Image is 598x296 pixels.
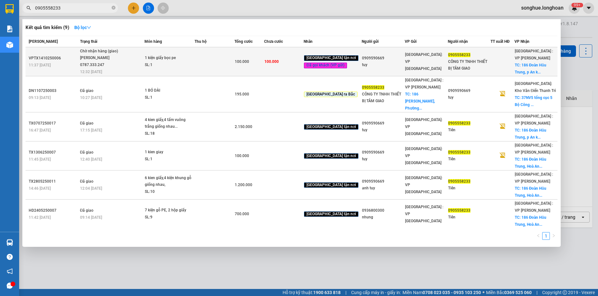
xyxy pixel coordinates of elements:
div: DN1107250003 [29,87,78,94]
span: [GEOGRAPHIC_DATA]: VP [GEOGRAPHIC_DATA] [405,52,442,71]
span: 0905558233 [448,121,470,125]
div: tuy [362,62,404,68]
span: [GEOGRAPHIC_DATA]: VP [GEOGRAPHIC_DATA] [405,176,442,194]
span: [GEOGRAPHIC_DATA]: VP [GEOGRAPHIC_DATA] [405,118,442,136]
li: Previous Page [535,232,542,240]
span: question-circle [7,254,13,260]
span: 17:15 [DATE] [80,128,102,133]
div: TX1306250007 [29,149,78,156]
div: Tiên [448,214,491,221]
div: 7 kiện gỗ PE, 2 hộp giấy [145,207,193,214]
div: tuy [362,127,404,133]
span: [GEOGRAPHIC_DATA]: VP [GEOGRAPHIC_DATA] [405,147,442,165]
span: 10:27 [DATE] [80,95,102,100]
div: HD2405250007 [29,207,78,214]
input: Tìm tên, số ĐT hoặc mã đơn [35,4,110,11]
div: CÔNG TY TNHH THIẾT BỊ TÂM GIAO [362,91,404,104]
div: 0909590669 [362,149,404,156]
div: Chờ nhận hàng (giao) [80,48,128,55]
span: 0905558233 [448,53,470,57]
li: Next Page [550,232,557,240]
span: [GEOGRAPHIC_DATA] tận nơi [304,124,358,130]
span: close-circle [112,6,115,10]
span: 0905558233 [448,179,470,184]
span: 14:46 [DATE] [29,186,51,191]
span: [GEOGRAPHIC_DATA] ra Bắc [304,92,358,97]
div: SL: 1 [145,62,193,69]
div: 0909590669 [362,178,404,185]
span: [PERSON_NAME] [29,39,58,44]
span: [GEOGRAPHIC_DATA]: Kho Văn Điển Thanh Trì [515,81,556,93]
div: Tiên [448,127,491,133]
span: 100.000 [235,154,249,158]
span: 700.000 [235,212,249,216]
span: [GEOGRAPHIC_DATA] : VP [PERSON_NAME] [515,114,553,125]
span: 09:14 [DATE] [80,215,102,220]
span: 12:40 [DATE] [80,157,102,162]
div: 1 kien giay [145,149,193,156]
span: [GEOGRAPHIC_DATA] tận nơi [304,182,358,188]
span: Đã giao [80,121,94,125]
span: close-circle [112,5,115,11]
span: 100.000 [235,59,249,64]
span: Trạng thái [80,39,97,44]
span: [GEOGRAPHIC_DATA] : VP [PERSON_NAME] [515,172,553,184]
span: VP Gửi [405,39,417,44]
div: 4 kien giấy,4 tấm vuông trắng giống nhau... [145,117,193,130]
li: 1 [542,232,550,240]
span: TC: 37NV5 tổng cục 5 Bộ Công ... [515,95,552,107]
img: logo-vxr [5,4,14,14]
span: [GEOGRAPHIC_DATA] : VP [PERSON_NAME] [405,78,443,89]
div: nhung [362,214,404,221]
span: TC: 186 Đoàn Hũu Trung, Hoà An... [515,215,546,227]
span: [GEOGRAPHIC_DATA] : VP [GEOGRAPHIC_DATA] [405,205,443,223]
div: SL: 18 [145,130,193,137]
span: 12:04 [DATE] [80,186,102,191]
div: 0909590669 [362,55,404,62]
div: tuy [362,156,404,163]
span: Thu hộ [195,39,207,44]
span: Đã giao [80,179,94,184]
span: [GEOGRAPHIC_DATA] : VP [PERSON_NAME] [515,49,553,60]
div: SL: 9 [145,214,193,221]
div: Tiên [448,156,491,163]
span: VP Nhận [514,39,529,44]
span: Đã giao [80,208,94,213]
div: 0909590669 [362,120,404,127]
div: 1 kiện giấy bọc pe [145,55,193,62]
img: solution-icon [6,26,13,32]
div: SL: 1 [145,156,193,163]
span: [GEOGRAPHIC_DATA] : VP [PERSON_NAME] [515,143,553,155]
span: Nhãn [304,39,313,44]
span: 0905558233 [448,150,470,155]
div: CÔNG TY TNHH THIẾT BỊ TÂM GIAO [448,58,491,72]
img: warehouse-icon [6,42,13,48]
button: left [535,232,542,240]
a: 1 [543,232,550,239]
div: VPTX1410250006 [29,55,78,62]
h3: Kết quả tìm kiếm ( 9 ) [26,24,69,31]
span: TC: 186 Đoàn Hũu Trung, Hoà An... [515,157,546,169]
span: [GEOGRAPHIC_DATA] tận nơi [304,55,358,61]
span: 16:47 [DATE] [29,128,51,133]
span: TT xuất HĐ [491,39,510,44]
span: notification [7,268,13,274]
div: anh tuy [362,185,404,192]
div: [PERSON_NAME] 0787.333.247 [80,55,128,68]
span: TC: 186 Đoàn Hũu Trung, p An k... [515,63,546,74]
span: Người nhận [448,39,468,44]
div: SL: 1 [145,94,193,101]
span: Chưa cước [264,39,283,44]
span: down [87,25,91,30]
span: 11:42 [DATE] [29,215,51,220]
span: TC: 186 Đoàn Hũu Trung, Hoà An... [515,186,546,198]
div: 0936800300 [362,207,404,214]
div: SL: 10 [145,188,193,195]
div: 1 BÓ DÀI [145,87,193,94]
span: 12:32 [DATE] [80,70,102,74]
button: right [550,232,557,240]
span: search [26,6,31,10]
span: 11:37 [DATE] [29,63,51,67]
span: Tổng cước [234,39,253,44]
div: tuy [448,94,491,101]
